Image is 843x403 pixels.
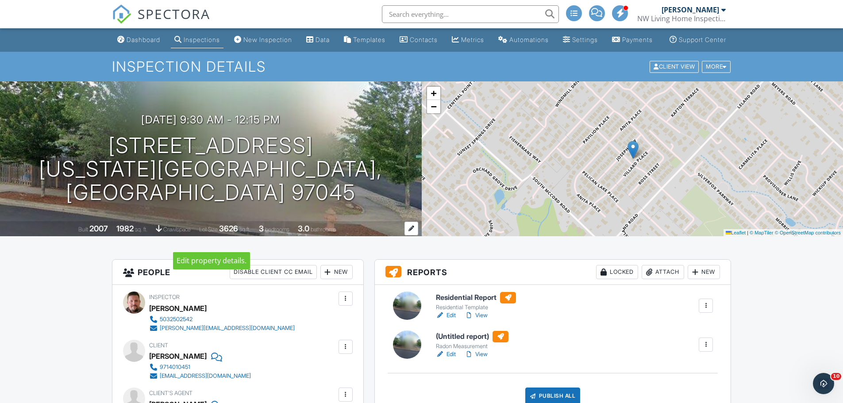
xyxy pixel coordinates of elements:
[149,315,295,324] a: 5032502542
[436,311,456,320] a: Edit
[572,36,598,43] div: Settings
[127,36,160,43] div: Dashboard
[431,88,436,99] span: +
[303,32,333,48] a: Data
[171,32,223,48] a: Inspections
[149,363,251,372] a: 9714010451
[219,224,238,233] div: 3626
[726,230,746,235] a: Leaflet
[112,4,131,24] img: The Best Home Inspection Software - Spectora
[112,59,731,74] h1: Inspection Details
[89,224,108,233] div: 2007
[465,350,488,359] a: View
[231,32,296,48] a: New Inspection
[688,265,720,279] div: New
[160,364,190,371] div: 9714010451
[702,61,731,73] div: More
[149,302,207,315] div: [PERSON_NAME]
[135,226,147,233] span: sq. ft.
[340,32,389,48] a: Templates
[298,224,309,233] div: 3.0
[509,36,549,43] div: Automations
[650,61,699,73] div: Client View
[141,114,280,126] h3: [DATE] 9:30 am - 12:15 pm
[813,373,834,394] iframe: Intercom live chat
[559,32,601,48] a: Settings
[14,134,408,204] h1: [STREET_ADDRESS] [US_STATE][GEOGRAPHIC_DATA], [GEOGRAPHIC_DATA] 97045
[184,36,220,43] div: Inspections
[265,226,289,233] span: bedrooms
[396,32,441,48] a: Contacts
[747,230,748,235] span: |
[436,331,508,350] a: (Untitled report) Radon Measurement
[149,372,251,380] a: [EMAIL_ADDRESS][DOMAIN_NAME]
[436,331,508,342] h6: (Untitled report)
[679,36,726,43] div: Support Center
[116,224,134,233] div: 1982
[436,343,508,350] div: Radon Measurement
[149,349,207,363] div: [PERSON_NAME]
[149,294,180,300] span: Inspector
[259,224,264,233] div: 3
[666,32,730,48] a: Support Center
[353,36,385,43] div: Templates
[160,316,192,323] div: 5032502542
[149,324,295,333] a: [PERSON_NAME][EMAIL_ADDRESS][DOMAIN_NAME]
[495,32,552,48] a: Automations (Basic)
[149,390,192,396] span: Client's Agent
[138,4,210,23] span: SPECTORA
[112,260,363,285] h3: People
[375,260,731,285] h3: Reports
[637,14,726,23] div: NW Living Home Inspections LLC
[436,292,516,311] a: Residential Report Residential Template
[320,265,353,279] div: New
[627,141,639,159] img: Marker
[436,292,516,303] h6: Residential Report
[448,32,488,48] a: Metrics
[662,5,719,14] div: [PERSON_NAME]
[427,87,440,100] a: Zoom in
[199,226,218,233] span: Lot Size
[382,5,559,23] input: Search everything...
[114,32,164,48] a: Dashboard
[78,226,88,233] span: Built
[311,226,336,233] span: bathrooms
[149,342,168,349] span: Client
[775,230,841,235] a: © OpenStreetMap contributors
[622,36,653,43] div: Payments
[465,311,488,320] a: View
[410,36,438,43] div: Contacts
[750,230,774,235] a: © MapTiler
[608,32,656,48] a: Payments
[316,36,330,43] div: Data
[243,36,292,43] div: New Inspection
[163,226,191,233] span: crawlspace
[160,372,251,380] div: [EMAIL_ADDRESS][DOMAIN_NAME]
[649,63,701,69] a: Client View
[642,265,684,279] div: Attach
[436,350,456,359] a: Edit
[112,12,210,31] a: SPECTORA
[160,325,295,332] div: [PERSON_NAME][EMAIL_ADDRESS][DOMAIN_NAME]
[230,265,317,279] div: Disable Client CC Email
[831,373,841,380] span: 10
[431,101,436,112] span: −
[436,304,516,311] div: Residential Template
[596,265,638,279] div: Locked
[461,36,484,43] div: Metrics
[239,226,250,233] span: sq.ft.
[427,100,440,113] a: Zoom out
